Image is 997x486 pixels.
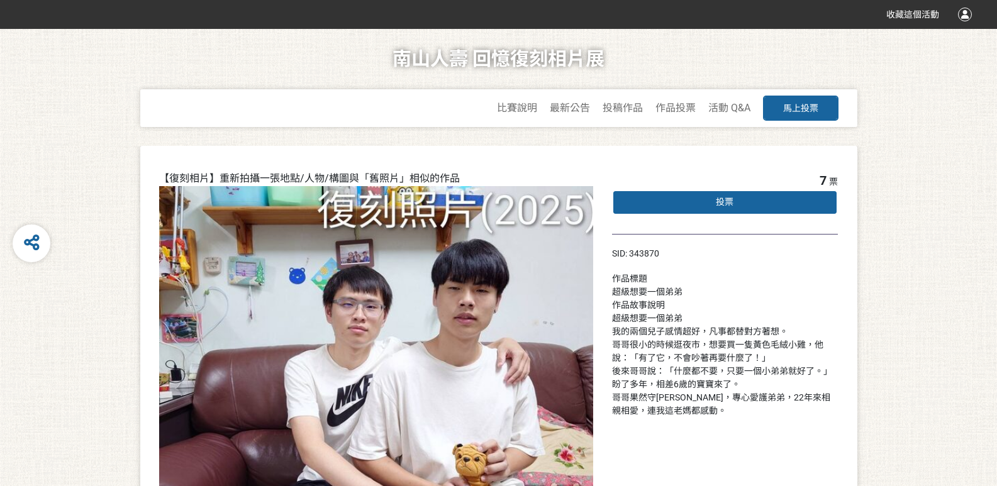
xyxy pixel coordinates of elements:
[612,248,659,258] span: SID: 343870
[612,273,647,284] span: 作品標題
[886,9,939,19] span: 收藏這個活動
[655,102,696,114] a: 作品投票
[716,197,733,207] span: 投票
[708,102,750,114] a: 活動 Q&A
[603,102,643,114] a: 投稿作品
[497,102,537,114] a: 比賽說明
[829,177,838,187] span: 票
[393,29,604,89] h1: 南山人壽 回憶復刻相片展
[763,96,838,121] button: 馬上投票
[612,285,838,299] div: 超級想要一個弟弟
[159,172,460,184] span: 【復刻相片】重新拍攝一張地點/人物/構圖與「舊照片」相似的作品
[783,103,818,113] span: 馬上投票
[550,102,590,114] a: 最新公告
[612,300,665,310] span: 作品故事說明
[820,173,827,188] span: 7
[612,312,838,417] div: 超級想要一個弟弟 我的兩個兒子感情超好，凡事都替對方著想。 哥哥很小的時候逛夜市，想要買一隻黃色毛絨小雞，他說：「有了它，不會吵著再要什麼了！」 後來哥哥說：「什麼都不要，只要一個小弟弟就好了。...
